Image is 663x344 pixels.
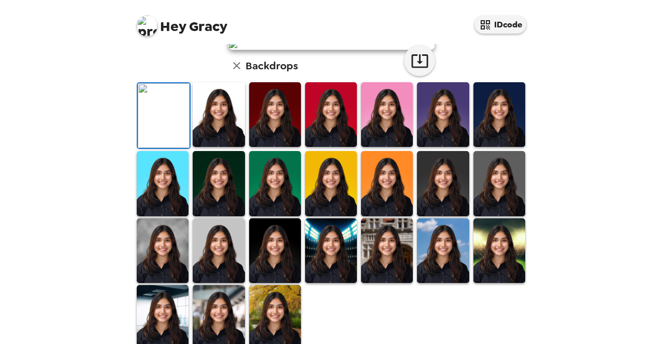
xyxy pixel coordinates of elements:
span: Gracy [137,10,227,34]
h6: Backdrops [246,57,298,74]
button: IDcode [474,16,526,34]
span: Hey [160,17,186,36]
img: profile pic [137,16,157,36]
img: user [228,39,435,50]
img: Original [138,83,190,148]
